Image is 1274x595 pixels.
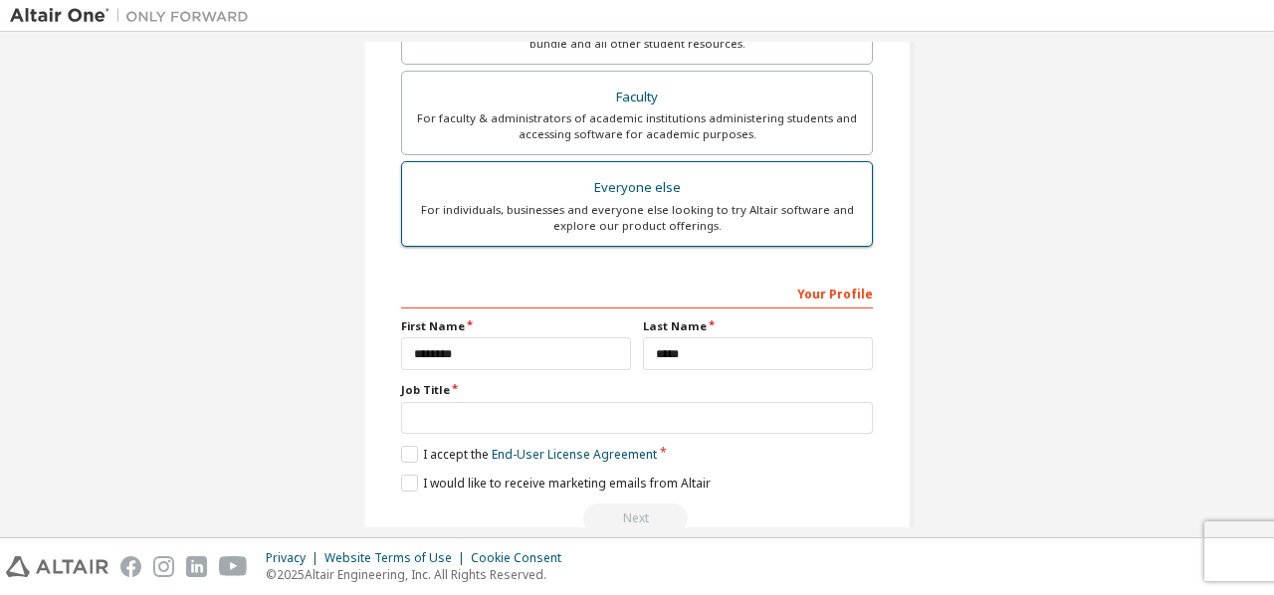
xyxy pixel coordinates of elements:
[414,174,860,202] div: Everyone else
[414,84,860,111] div: Faculty
[643,318,873,334] label: Last Name
[153,556,174,577] img: instagram.svg
[401,318,631,334] label: First Name
[186,556,207,577] img: linkedin.svg
[219,556,248,577] img: youtube.svg
[401,446,657,463] label: I accept the
[471,550,573,566] div: Cookie Consent
[266,566,573,583] p: © 2025 Altair Engineering, Inc. All Rights Reserved.
[401,277,873,308] div: Your Profile
[401,382,873,398] label: Job Title
[401,503,873,533] div: Read and acccept EULA to continue
[414,202,860,234] div: For individuals, businesses and everyone else looking to try Altair software and explore our prod...
[414,110,860,142] div: For faculty & administrators of academic institutions administering students and accessing softwa...
[6,556,108,577] img: altair_logo.svg
[324,550,471,566] div: Website Terms of Use
[120,556,141,577] img: facebook.svg
[401,475,711,492] label: I would like to receive marketing emails from Altair
[10,6,259,26] img: Altair One
[492,446,657,463] a: End-User License Agreement
[266,550,324,566] div: Privacy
